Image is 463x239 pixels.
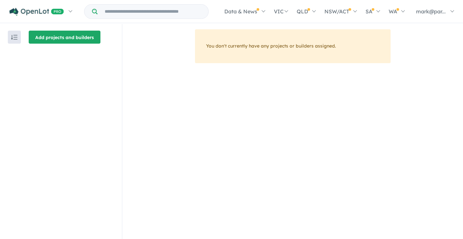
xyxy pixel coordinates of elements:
img: Openlot PRO Logo White [9,8,64,16]
div: You don't currently have any projects or builders assigned. [195,29,391,63]
span: mark@par... [416,8,446,15]
img: sort.svg [11,35,18,40]
input: Try estate name, suburb, builder or developer [99,5,207,19]
button: Add projects and builders [29,31,100,44]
